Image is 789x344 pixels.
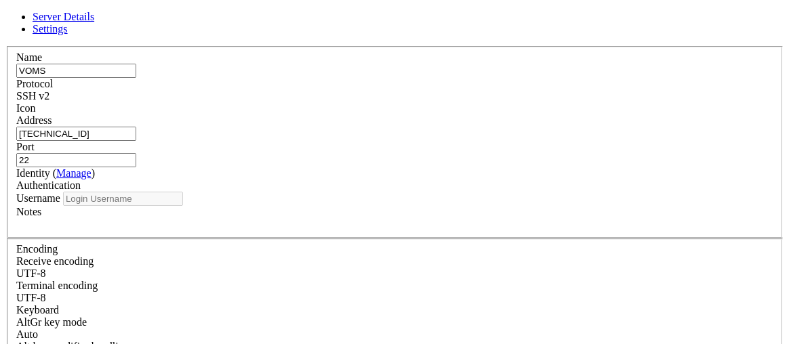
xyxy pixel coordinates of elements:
input: Port Number [16,153,136,167]
div: Auto [16,328,773,341]
a: Manage [56,167,92,179]
label: Name [16,51,42,63]
span: UTF-8 [16,292,46,303]
input: Host Name or IP [16,127,136,141]
label: The default terminal encoding. ISO-2022 enables character map translations (like graphics maps). ... [16,280,98,291]
span: Auto [16,328,38,340]
label: Icon [16,102,35,114]
a: Settings [33,23,68,35]
label: Notes [16,206,41,217]
span: ( ) [53,167,95,179]
label: Authentication [16,179,81,191]
label: Identity [16,167,95,179]
label: Address [16,114,52,126]
div: UTF-8 [16,267,773,280]
span: UTF-8 [16,267,46,279]
div: SSH v2 [16,90,773,102]
label: Keyboard [16,304,59,316]
label: Protocol [16,78,53,89]
span: SSH v2 [16,90,49,102]
input: Login Username [63,192,183,206]
label: Encoding [16,243,58,255]
label: Port [16,141,35,152]
a: Server Details [33,11,94,22]
input: Server Name [16,64,136,78]
label: Username [16,192,60,204]
label: Set the expected encoding for data received from the host. If the encodings do not match, visual ... [16,316,87,328]
div: UTF-8 [16,292,773,304]
label: Set the expected encoding for data received from the host. If the encodings do not match, visual ... [16,255,94,267]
